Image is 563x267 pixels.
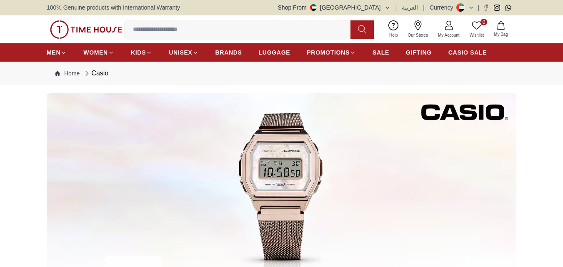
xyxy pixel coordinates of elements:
[489,20,513,39] button: My Bag
[47,3,180,12] span: 100% Genuine products with International Warranty
[278,3,390,12] button: Shop From[GEOGRAPHIC_DATA]
[466,32,487,38] span: Wishlist
[83,45,114,60] a: WOMEN
[480,19,487,25] span: 0
[307,45,356,60] a: PROMOTIONS
[307,48,350,57] span: PROMOTIONS
[215,48,242,57] span: BRANDS
[310,4,317,11] img: United Arab Emirates
[83,68,108,78] div: Casio
[448,45,487,60] a: CASIO SALE
[494,5,500,11] a: Instagram
[47,48,60,57] span: MEN
[406,48,432,57] span: GIFTING
[435,32,463,38] span: My Account
[478,3,479,12] span: |
[47,45,67,60] a: MEN
[395,3,397,12] span: |
[386,32,401,38] span: Help
[259,48,290,57] span: LUGGAGE
[83,48,108,57] span: WOMEN
[448,48,487,57] span: CASIO SALE
[373,48,389,57] span: SALE
[169,45,198,60] a: UNISEX
[259,45,290,60] a: LUGGAGE
[215,45,242,60] a: BRANDS
[403,19,433,40] a: Our Stores
[505,5,511,11] a: Whatsapp
[423,3,425,12] span: |
[384,19,403,40] a: Help
[405,32,431,38] span: Our Stores
[373,45,389,60] a: SALE
[406,45,432,60] a: GIFTING
[402,3,418,12] button: العربية
[131,48,146,57] span: KIDS
[430,3,457,12] div: Currency
[131,45,152,60] a: KIDS
[50,20,123,39] img: ...
[55,69,80,77] a: Home
[465,19,489,40] a: 0Wishlist
[483,5,489,11] a: Facebook
[169,48,192,57] span: UNISEX
[490,31,511,37] span: My Bag
[47,62,516,85] nav: Breadcrumb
